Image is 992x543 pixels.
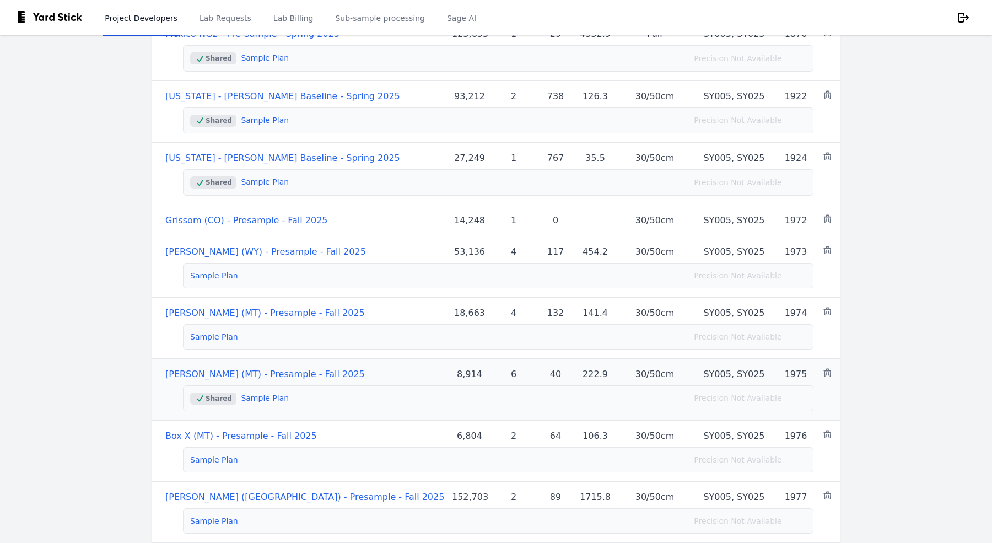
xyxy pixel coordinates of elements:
div: 4 [496,245,531,259]
div: SY005, SY025 [699,429,769,443]
div: SY005, SY025 [699,152,769,165]
div: 30/50cm [619,152,690,165]
a: Sample Plan [190,332,238,341]
div: 1 [496,214,531,227]
a: [PERSON_NAME] ([GEOGRAPHIC_DATA]) - Presample - Fall 2025 [165,492,444,502]
div: 106.3 [580,429,611,443]
span: Precision Not Available [694,517,781,525]
div: 30/50cm [619,429,690,443]
div: 2 [496,429,531,443]
div: 767 [540,152,571,165]
div: SY005, SY025 [699,307,769,320]
span: Precision Not Available [694,332,781,341]
div: 1973 [778,245,813,259]
div: Shared [190,176,236,189]
a: Sample Plan [190,271,238,280]
div: 89 [540,491,571,504]
div: 738 [540,90,571,103]
a: Grissom (CO) - Presample - Fall 2025 [165,215,328,225]
div: SY005, SY025 [699,491,769,504]
div: SY005, SY025 [699,214,769,227]
div: Shared [190,52,236,64]
div: 30/50cm [619,307,690,320]
div: 18,663 [452,307,487,320]
a: Sample Plan [241,394,289,402]
a: Sample Plan [241,178,289,186]
span: Precision Not Available [694,271,781,280]
a: Sample Plan [241,116,289,125]
div: 14,248 [452,214,487,227]
div: Shared [190,393,236,405]
span: Precision Not Available [694,54,781,63]
div: 1972 [778,214,813,227]
span: Precision Not Available [694,116,781,125]
div: 2 [496,491,531,504]
div: 1977 [778,491,813,504]
a: [PERSON_NAME] (WY) - Presample - Fall 2025 [165,246,366,257]
div: 1 [496,152,531,165]
div: 1924 [778,152,813,165]
div: 141.4 [580,307,611,320]
div: 64 [540,429,571,443]
span: Precision Not Available [694,455,781,464]
div: 53,136 [452,245,487,259]
div: 35.5 [580,152,611,165]
div: 2 [496,90,531,103]
a: Sample Plan [241,53,289,62]
a: [US_STATE] - [PERSON_NAME] Baseline - Spring 2025 [165,153,400,163]
span: Precision Not Available [694,178,781,187]
div: 152,703 [452,491,487,504]
div: 30/50cm [619,491,690,504]
div: 4 [496,307,531,320]
a: [US_STATE] - [PERSON_NAME] Baseline - Spring 2025 [165,91,400,101]
span: Precision Not Available [694,394,781,402]
div: 6 [496,368,531,381]
div: 30/50cm [619,90,690,103]
a: Sample Plan [190,455,238,464]
div: 132 [540,307,571,320]
a: Box X (MT) - Presample - Fall 2025 [165,431,317,441]
div: 117 [540,245,571,259]
div: 0 [540,214,571,227]
div: SY005, SY025 [699,368,769,381]
div: SY005, SY025 [699,245,769,259]
div: 1922 [778,90,813,103]
div: 8,914 [452,368,487,381]
a: [PERSON_NAME] (MT) - Presample - Fall 2025 [165,369,365,379]
div: 27,249 [452,152,487,165]
div: 1974 [778,307,813,320]
div: 30/50cm [619,214,690,227]
div: SY005, SY025 [699,90,769,103]
div: Shared [190,115,236,127]
div: 454.2 [580,245,611,259]
div: 30/50cm [619,245,690,259]
div: 1975 [778,368,813,381]
div: 30/50cm [619,368,690,381]
div: 40 [540,368,571,381]
div: 1976 [778,429,813,443]
img: yardstick-logo-black-spacing-9a7e0c0e877e5437aacfee01d730c81d.svg [18,11,89,24]
div: 6,804 [452,429,487,443]
div: 126.3 [580,90,611,103]
div: 93,212 [452,90,487,103]
div: 1715.8 [580,491,611,504]
a: [PERSON_NAME] (MT) - Presample - Fall 2025 [165,308,365,318]
a: Sample Plan [190,517,238,525]
div: 222.9 [580,368,611,381]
